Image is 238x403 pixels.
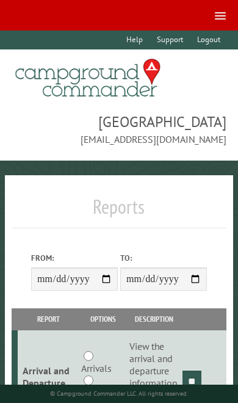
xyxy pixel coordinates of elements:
[120,31,148,49] a: Help
[12,195,226,228] h1: Reports
[12,54,164,102] img: Campground Commander
[18,308,79,330] th: Report
[31,252,118,264] label: From:
[50,390,188,398] small: © Campground Commander LLC. All rights reserved.
[191,31,226,49] a: Logout
[12,112,226,146] span: [GEOGRAPHIC_DATA] [EMAIL_ADDRESS][DOMAIN_NAME]
[120,252,207,264] label: To:
[81,361,112,376] label: Arrivals
[128,308,181,330] th: Description
[151,31,189,49] a: Support
[79,308,127,330] th: Options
